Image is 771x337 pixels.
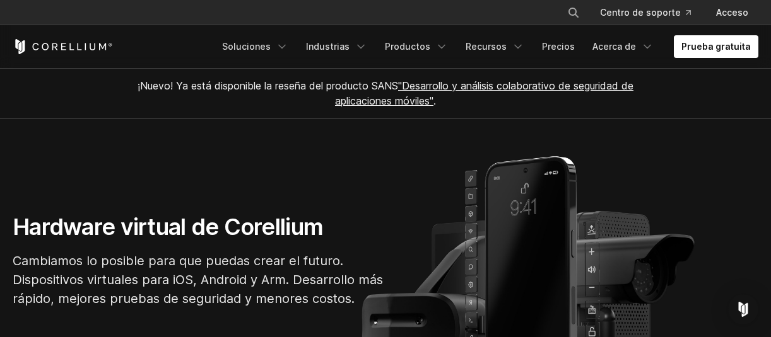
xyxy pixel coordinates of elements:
[562,1,585,24] button: Buscar
[592,41,636,52] font: Acerca de
[716,7,748,18] font: Acceso
[600,7,681,18] font: Centro de soporte
[215,35,758,58] div: Menú de navegación
[681,41,751,52] font: Prueba gratuita
[13,39,113,54] a: Inicio de Corellium
[306,41,350,52] font: Industrias
[335,79,633,107] a: "Desarrollo y análisis colaborativo de seguridad de aplicaciones móviles"
[385,41,430,52] font: Productos
[222,41,271,52] font: Soluciones
[728,294,758,324] div: Open Intercom Messenger
[542,41,575,52] font: Precios
[13,213,323,241] font: Hardware virtual de Corellium
[466,41,507,52] font: Recursos
[433,94,436,107] font: .
[13,253,383,306] font: Cambiamos lo posible para que puedas crear el futuro. Dispositivos virtuales para iOS, Android y ...
[138,79,398,92] font: ¡Nuevo! Ya está disponible la reseña del producto SANS
[552,1,758,24] div: Menú de navegación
